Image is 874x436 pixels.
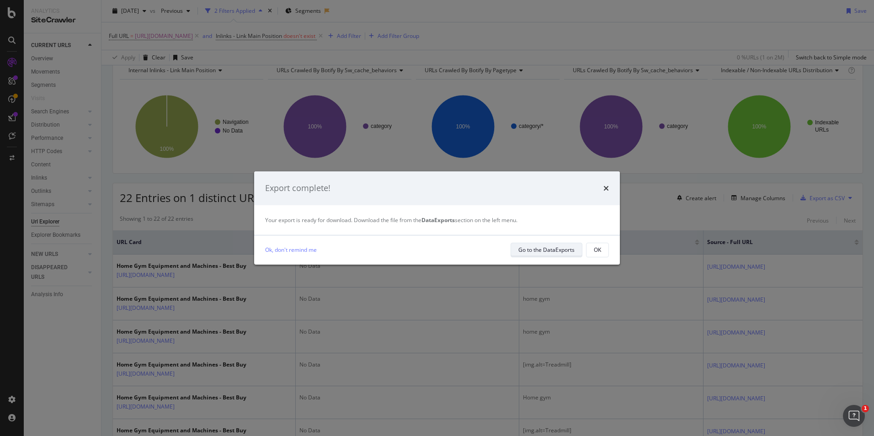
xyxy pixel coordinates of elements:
strong: DataExports [421,216,455,224]
div: modal [254,171,620,265]
span: section on the left menu. [421,216,517,224]
div: Your export is ready for download. Download the file from the [265,216,609,224]
div: times [603,182,609,194]
div: Export complete! [265,182,330,194]
iframe: Intercom live chat [843,405,865,427]
span: 1 [862,405,869,412]
a: Ok, don't remind me [265,245,317,255]
div: OK [594,246,601,254]
button: OK [586,243,609,257]
button: Go to the DataExports [511,243,582,257]
div: Go to the DataExports [518,246,575,254]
